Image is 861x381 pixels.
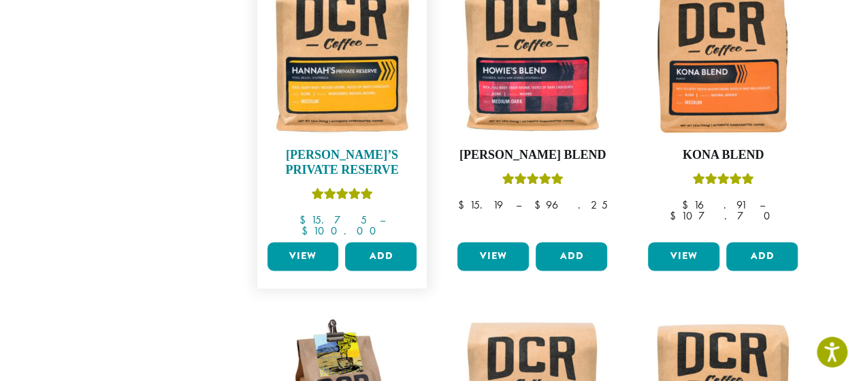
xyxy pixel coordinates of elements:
bdi: 16.91 [681,198,746,212]
span: $ [534,198,545,212]
bdi: 15.19 [457,198,502,212]
span: $ [457,198,469,212]
span: – [379,213,385,227]
button: Add [726,242,798,271]
span: – [759,198,764,212]
span: $ [670,209,681,223]
div: Rated 4.67 out of 5 [502,171,563,192]
div: Rated 5.00 out of 5 [692,171,753,192]
span: – [515,198,521,212]
h4: [PERSON_NAME] Blend [454,148,611,163]
bdi: 100.00 [302,224,383,238]
a: View [457,242,529,271]
button: Add [345,242,417,271]
div: Rated 5.00 out of 5 [311,186,372,207]
h4: [PERSON_NAME]’s Private Reserve [264,148,421,177]
bdi: 107.70 [670,209,777,223]
a: View [267,242,339,271]
span: $ [681,198,693,212]
span: $ [302,224,313,238]
a: View [648,242,719,271]
h4: Kona Blend [645,148,801,163]
span: $ [299,213,310,227]
bdi: 96.25 [534,198,607,212]
bdi: 15.75 [299,213,366,227]
button: Add [536,242,607,271]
